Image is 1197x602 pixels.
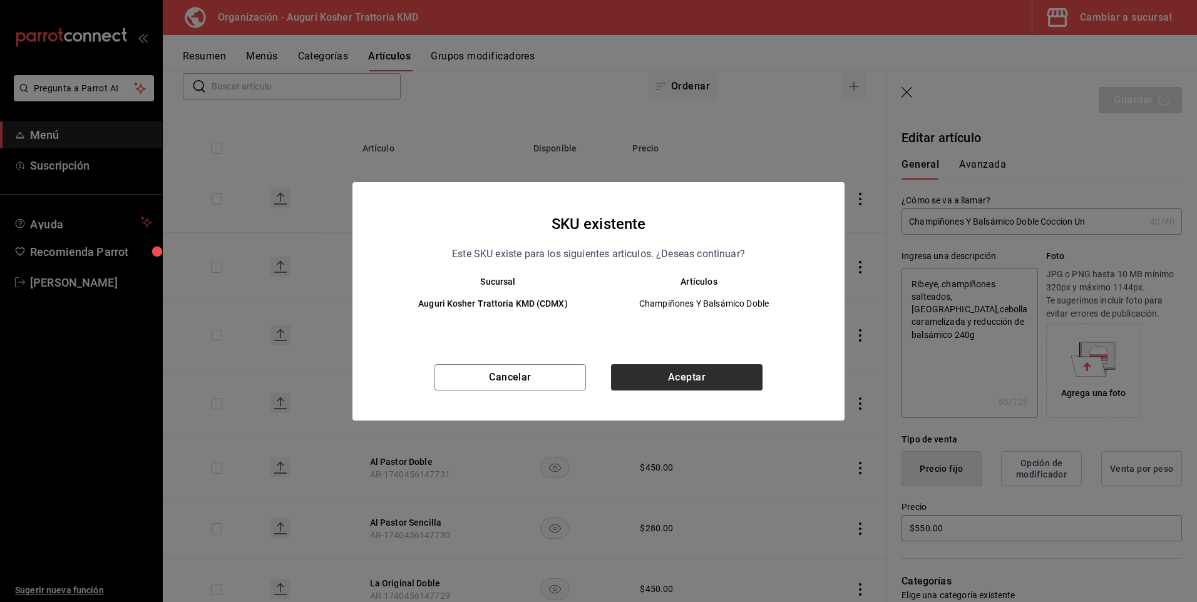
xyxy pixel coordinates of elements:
th: Sucursal [378,277,598,287]
h6: Auguri Kosher Trattoria KMD (CDMX) [398,297,588,311]
p: Este SKU existe para los siguientes articulos. ¿Deseas continuar? [452,246,745,262]
button: Cancelar [434,364,586,390]
h4: SKU existente [552,212,646,236]
button: Aceptar [611,364,763,390]
th: Artículos [598,277,819,287]
span: Champiñones Y Balsámico Doble [609,297,799,310]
